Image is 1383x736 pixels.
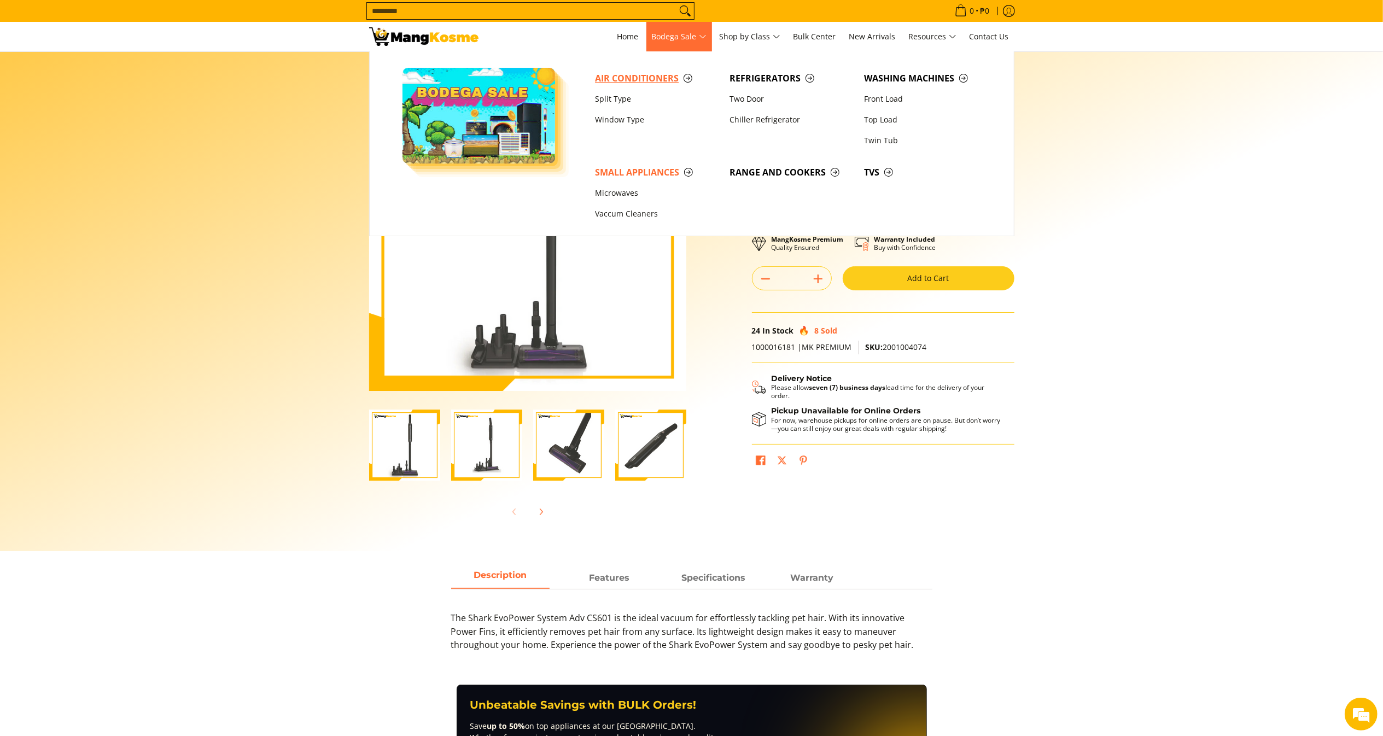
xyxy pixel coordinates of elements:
[724,109,859,130] a: Chiller Refrigerator
[859,162,993,183] a: TVs
[533,410,604,481] img: Shark EvoPower System Adv CS601 (Premium)-3
[844,22,901,51] a: New Arrivals
[874,235,936,252] p: Buy with Confidence
[57,61,184,75] div: Chat with us now
[859,89,993,109] a: Front Load
[730,72,853,85] span: Refrigerators
[714,22,786,51] a: Shop by Class
[590,89,724,109] a: Split Type
[772,383,1003,400] p: Please allow lead time for the delivery of your order.
[968,7,976,15] span: 0
[451,410,522,481] img: Shark EvoPower System Adv CS601 (Premium)-2
[790,573,833,583] strong: Warranty
[752,270,779,288] button: Subtract
[859,68,993,89] a: Washing Machines
[676,3,694,19] button: Search
[724,162,859,183] a: Range and Cookers
[402,68,556,163] img: Bodega Sale
[964,22,1014,51] a: Contact Us
[529,500,553,524] button: Next
[720,30,780,44] span: Shop by Class
[772,235,844,244] strong: MangKosme Premium
[772,373,832,383] strong: Delivery Notice
[979,7,991,15] span: ₱0
[5,299,208,337] textarea: Type your message and hit 'Enter'
[970,31,1009,42] span: Contact Us
[772,416,1003,433] p: For now, warehouse pickups for online orders are on pause. But don’t worry—you can still enjoy ou...
[753,453,768,471] a: Share on Facebook
[369,410,440,481] img: shark-evopower-wireless-vacuum-full-view-mang-kosme
[788,22,842,51] a: Bulk Center
[752,374,1003,400] button: Shipping & Delivery
[774,453,790,471] a: Post on X
[815,325,819,336] span: 8
[595,72,719,85] span: Air Conditioners
[772,406,921,416] strong: Pickup Unavailable for Online Orders
[796,453,811,471] a: Pin on Pinterest
[369,27,478,46] img: GET: Shark EvoPower System Adv Wireless Vacuum (Premium) l Mang Kosme
[487,721,526,731] strong: up to 50%
[763,568,861,589] a: Description 3
[724,68,859,89] a: Refrigerators
[470,698,913,712] h3: Unbeatable Savings with BULK Orders!
[451,589,932,663] div: Description
[489,22,1014,51] nav: Main Menu
[752,342,852,352] span: 1000016181 |MK PREMIUM
[821,325,838,336] span: Sold
[763,325,794,336] span: In Stock
[843,266,1014,290] button: Add to Cart
[646,22,712,51] a: Bodega Sale
[866,342,883,352] span: SKU:
[451,568,550,589] a: Description
[809,383,886,392] strong: seven (7) business days
[864,72,988,85] span: Washing Machines
[724,89,859,109] a: Two Door
[590,573,630,583] strong: Features
[752,325,761,336] span: 24
[866,342,927,352] span: 2001004074
[590,162,724,183] a: Small Appliances
[595,166,719,179] span: Small Appliances
[590,204,724,225] a: Vaccum Cleaners
[615,410,686,481] img: Shark EvoPower System Adv CS601 (Premium)-4
[561,568,659,589] a: Description 1
[612,22,644,51] a: Home
[859,130,993,151] a: Twin Tub
[730,166,853,179] span: Range and Cookers
[952,5,993,17] span: •
[772,235,844,252] p: Quality Ensured
[864,166,988,179] span: TVs
[590,109,724,130] a: Window Type
[617,31,639,42] span: Home
[664,568,763,589] a: Description 2
[652,30,707,44] span: Bodega Sale
[451,568,550,588] span: Description
[590,183,724,204] a: Microwaves
[590,68,724,89] a: Air Conditioners
[793,31,836,42] span: Bulk Center
[451,611,932,663] p: The Shark EvoPower System Adv CS601 is the ideal vacuum for effortlessly tackling pet hair. With ...
[903,22,962,51] a: Resources
[179,5,206,32] div: Minimize live chat window
[874,235,936,244] strong: Warranty Included
[63,138,151,248] span: We're online!
[849,31,896,42] span: New Arrivals
[859,109,993,130] a: Top Load
[805,270,831,288] button: Add
[909,30,956,44] span: Resources
[681,573,745,583] strong: Specifications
